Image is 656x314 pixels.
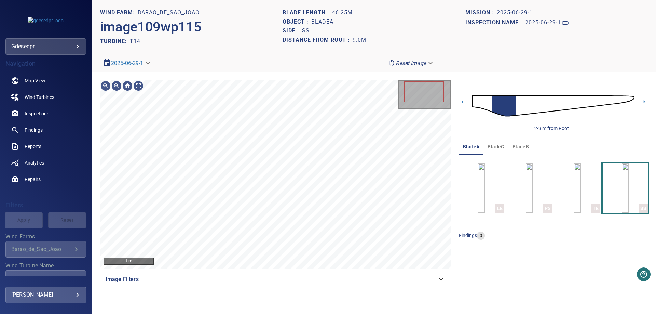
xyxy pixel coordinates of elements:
h1: SS [302,28,310,34]
h1: Distance from root : [283,37,353,43]
div: Go home [122,80,133,91]
div: Toggle full page [133,80,144,91]
h2: image109wp115 [100,19,202,35]
div: Reset Image [385,57,437,69]
h4: Filters [5,202,86,209]
span: Findings [25,127,43,133]
div: [PERSON_NAME] [11,289,80,300]
h1: 9.0m [353,37,366,43]
h1: Mission : [465,10,497,16]
span: bladeA [463,143,479,151]
span: Wind Turbines [25,94,54,101]
h4: Navigation [5,60,86,67]
a: 2025-06-29-1 [525,19,569,27]
div: PS [543,204,552,213]
a: PS [526,163,533,213]
span: Analytics [25,159,44,166]
h2: TURBINE: [100,38,130,44]
div: Zoom in [100,80,111,91]
span: 0 [477,233,485,239]
img: d [472,86,634,126]
span: Reports [25,143,41,150]
button: TE [555,163,600,213]
div: T14 / Barao_de_Sao_Joao [11,275,72,282]
span: Map View [25,77,45,84]
button: SS [603,163,648,213]
div: Image Filters [100,271,451,288]
button: PS [507,163,552,213]
a: findings noActive [5,122,86,138]
span: bladeB [512,143,529,151]
em: Reset Image [396,60,426,66]
a: SS [622,163,629,213]
span: bladeC [488,143,504,151]
span: Inspections [25,110,49,117]
a: windturbines noActive [5,89,86,105]
span: findings [459,233,477,238]
a: 2025-06-29-1 [111,60,143,66]
label: Wind Turbine Name [5,263,86,269]
div: Wind Farms [5,241,86,258]
div: Wind Turbine Name [5,270,86,287]
a: map noActive [5,73,86,89]
span: Image Filters [106,275,437,284]
h1: WIND FARM: [100,10,138,16]
div: Barao_de_Sao_Joao [11,246,72,252]
div: 2025-06-29-1 [100,57,154,69]
a: repairs noActive [5,171,86,187]
h1: Blade length : [283,10,332,16]
img: gdesedpr-logo [28,17,64,24]
a: inspections noActive [5,105,86,122]
h1: Object : [283,19,311,25]
h1: Inspection name : [465,19,525,26]
div: TE [591,204,600,213]
div: gdesedpr [5,38,86,55]
a: LE [478,163,485,213]
label: Wind Farms [5,234,86,239]
div: LE [495,204,504,213]
a: analytics noActive [5,155,86,171]
a: reports noActive [5,138,86,155]
a: TE [574,163,581,213]
button: LE [459,163,504,213]
span: Repairs [25,176,41,183]
div: 2-9 m from Root [534,125,569,132]
div: gdesedpr [11,41,80,52]
h1: bladeA [311,19,333,25]
div: SS [639,204,648,213]
h1: 2025-06-29-1 [497,10,533,16]
h1: Side : [283,28,302,34]
h1: Barao_de_Sao_Joao [138,10,200,16]
div: Zoom out [111,80,122,91]
h2: T14 [130,38,140,44]
h1: 46.25m [332,10,353,16]
h1: 2025-06-29-1 [525,19,561,26]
